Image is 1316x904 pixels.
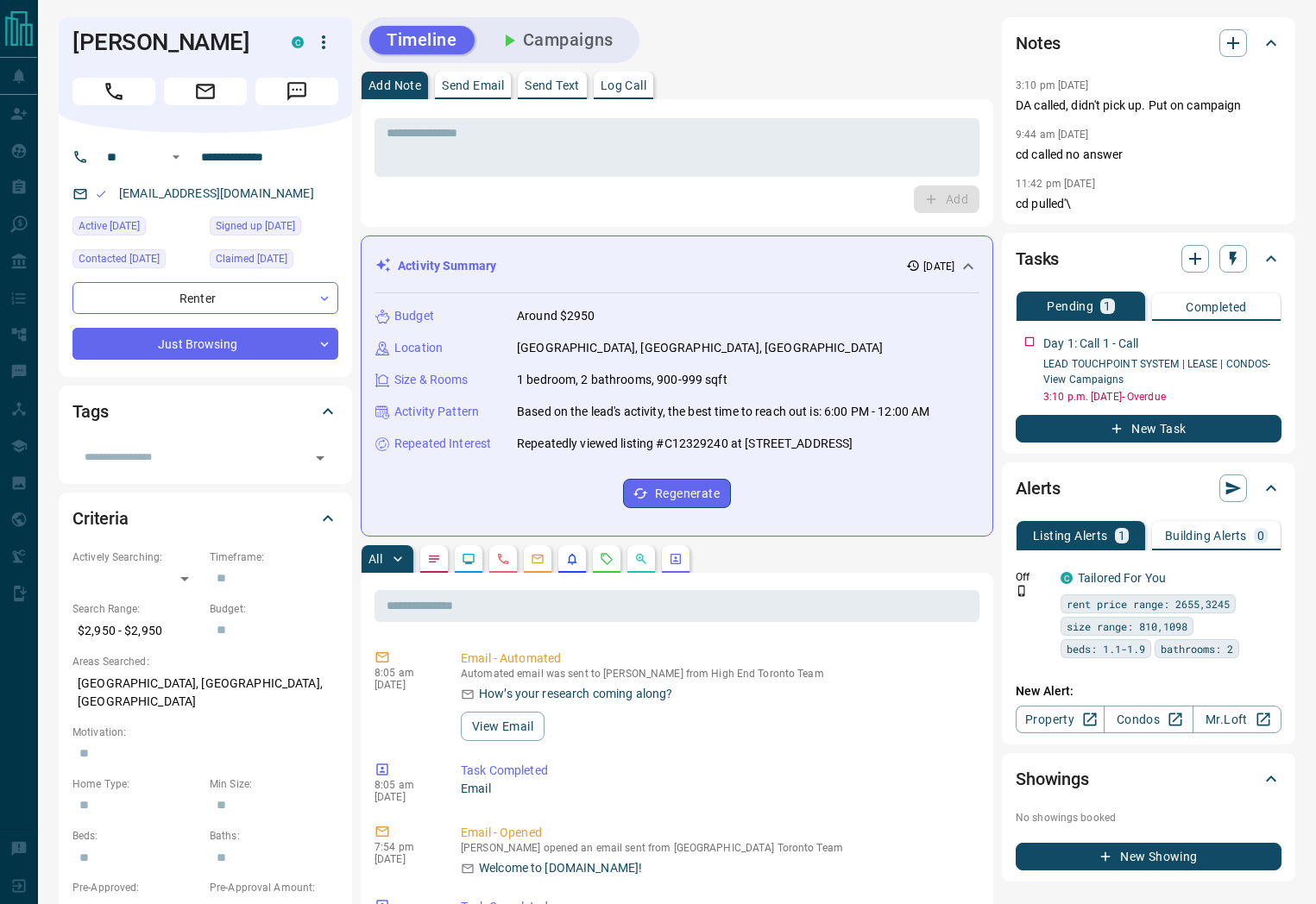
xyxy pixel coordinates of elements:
[1016,585,1028,597] svg: Push Notification Only
[292,36,304,48] div: condos.ca
[1016,129,1089,141] p: 9:44 am [DATE]
[461,842,973,854] p: [PERSON_NAME] opened an email sent from [GEOGRAPHIC_DATA] Toronto Team
[1016,843,1281,870] button: New Showing
[375,679,435,691] p: [DATE]
[442,79,504,91] p: Send Email
[1016,706,1105,733] a: Property
[1016,415,1281,443] button: New Task
[72,505,129,532] h2: Criteria
[95,188,107,200] svg: Email Valid
[72,282,338,314] div: Renter
[394,371,469,389] p: Size & Rooms
[1104,300,1111,312] p: 1
[1016,245,1059,273] h2: Tasks
[210,601,338,617] p: Budget:
[479,859,642,877] p: Welcome to [DOMAIN_NAME]!
[216,217,295,235] span: Signed up [DATE]
[210,549,338,565] p: Timeframe:
[461,712,545,741] button: View Email
[72,498,338,539] div: Criteria
[72,217,201,241] div: Wed Sep 10 2025
[601,79,646,91] p: Log Call
[210,776,338,792] p: Min Size:
[517,371,727,389] p: 1 bedroom, 2 bathrooms, 900-999 sqft
[1165,530,1247,542] p: Building Alerts
[461,824,973,842] p: Email - Opened
[72,828,201,844] p: Beds:
[1161,640,1233,657] span: bathrooms: 2
[210,249,338,273] div: Mon Sep 08 2025
[72,725,338,740] p: Motivation:
[531,552,545,566] svg: Emails
[210,880,338,895] p: Pre-Approval Amount:
[72,328,338,360] div: Just Browsing
[72,880,201,895] p: Pre-Approved:
[1016,22,1281,64] div: Notes
[1016,682,1281,700] p: New Alert:
[1016,758,1281,800] div: Showings
[1061,572,1073,584] div: condos.ca
[1016,765,1089,793] h2: Showings
[375,779,435,791] p: 8:05 am
[164,78,247,105] span: Email
[72,249,201,273] div: Wed Sep 10 2025
[394,307,434,325] p: Budget
[375,791,435,803] p: [DATE]
[1043,389,1281,405] p: 3:10 p.m. [DATE] - Overdue
[1016,238,1281,279] div: Tasks
[308,446,332,470] button: Open
[398,257,496,275] p: Activity Summary
[1043,358,1271,386] a: LEAD TOUCHPOINT SYSTEM | LEASE | CONDOS- View Campaigns
[461,780,973,798] p: Email
[72,654,338,669] p: Areas Searched:
[72,601,201,617] p: Search Range:
[210,217,338,241] div: Mon Sep 08 2025
[210,828,338,844] p: Baths:
[1078,571,1166,585] a: Tailored For You
[517,307,595,325] p: Around $2950
[79,217,140,235] span: Active [DATE]
[462,552,475,566] svg: Lead Browsing Activity
[427,552,441,566] svg: Notes
[375,853,435,865] p: [DATE]
[1067,618,1187,635] span: size range: 810,1098
[1118,530,1125,542] p: 1
[72,28,266,56] h1: [PERSON_NAME]
[79,250,160,267] span: Contacted [DATE]
[1016,146,1281,164] p: cd called no answer
[394,403,479,421] p: Activity Pattern
[72,776,201,792] p: Home Type:
[375,667,435,679] p: 8:05 am
[72,617,201,645] p: $2,950 - $2,950
[255,78,338,105] span: Message
[517,435,853,453] p: Repeatedly viewed listing #C12329240 at [STREET_ADDRESS]
[166,147,186,167] button: Open
[1193,706,1281,733] a: Mr.Loft
[72,669,338,716] p: [GEOGRAPHIC_DATA], [GEOGRAPHIC_DATA], [GEOGRAPHIC_DATA]
[461,762,973,780] p: Task Completed
[1033,530,1108,542] p: Listing Alerts
[1016,178,1095,190] p: 11:42 pm [DATE]
[623,479,731,508] button: Regenerate
[517,403,929,421] p: Based on the lead's activity, the best time to reach out is: 6:00 PM - 12:00 AM
[1043,335,1139,353] p: Day 1: Call 1 - Call
[1016,79,1089,91] p: 3:10 pm [DATE]
[72,391,338,432] div: Tags
[216,250,287,267] span: Claimed [DATE]
[565,552,579,566] svg: Listing Alerts
[1104,706,1193,733] a: Condos
[669,552,683,566] svg: Agent Actions
[1257,530,1264,542] p: 0
[923,259,954,274] p: [DATE]
[1067,595,1230,612] span: rent price range: 2655,3245
[1016,569,1050,585] p: Off
[496,552,510,566] svg: Calls
[368,79,421,91] p: Add Note
[517,339,883,357] p: [GEOGRAPHIC_DATA], [GEOGRAPHIC_DATA], [GEOGRAPHIC_DATA]
[1016,810,1281,826] p: No showings booked
[72,78,155,105] span: Call
[1186,301,1247,313] p: Completed
[1016,97,1281,115] p: DA called, didn't pick up. Put on campaign
[72,549,201,565] p: Actively Searching:
[72,398,108,425] h2: Tags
